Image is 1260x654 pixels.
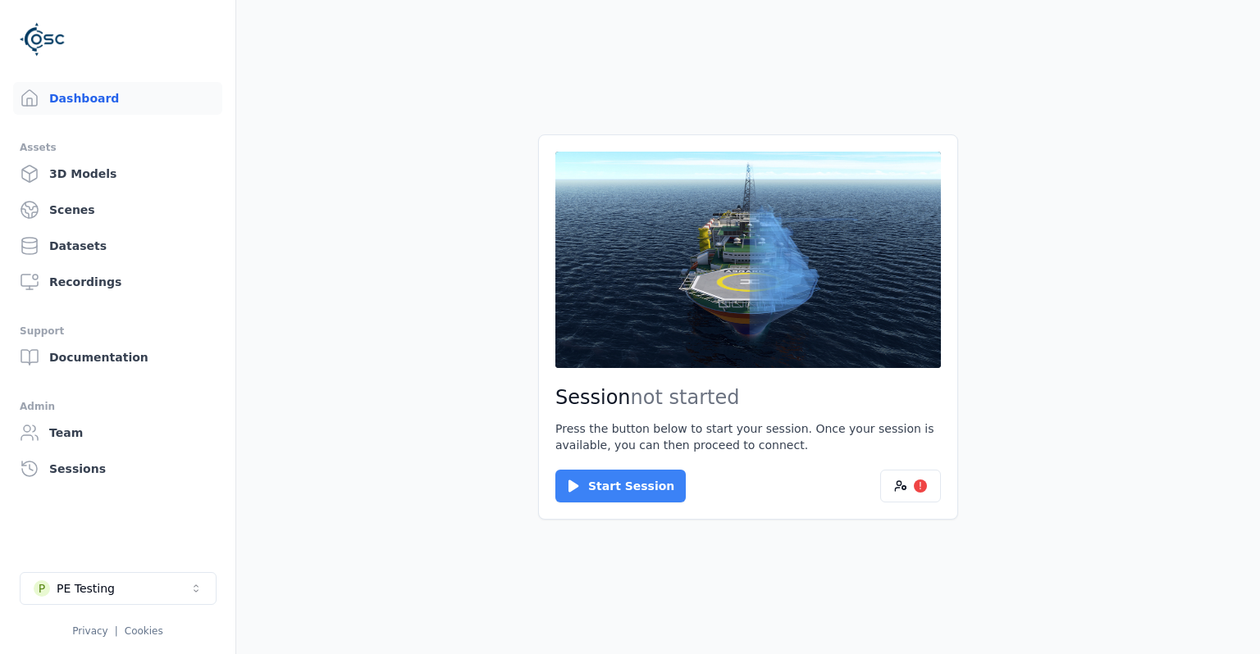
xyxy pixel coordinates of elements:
[125,625,163,637] a: Cookies
[914,479,927,493] div: !
[13,341,222,374] a: Documentation
[13,416,222,449] a: Team
[880,470,941,502] button: !
[13,82,222,115] a: Dashboard
[555,470,686,502] button: Start Session
[115,625,118,637] span: |
[13,229,222,262] a: Datasets
[555,384,941,411] h2: Session
[20,138,216,157] div: Assets
[20,572,217,605] button: Select a workspace
[20,321,216,341] div: Support
[13,266,222,298] a: Recordings
[20,16,66,62] img: Logo
[13,193,222,226] a: Scenes
[631,386,740,409] span: not started
[20,397,216,416] div: Admin
[34,580,50,597] div: P
[72,625,107,637] a: Privacy
[57,580,115,597] div: PE Testing
[13,157,222,190] a: 3D Models
[555,420,941,453] p: Press the button below to start your session. Once your session is available, you can then procee...
[13,452,222,485] a: Sessions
